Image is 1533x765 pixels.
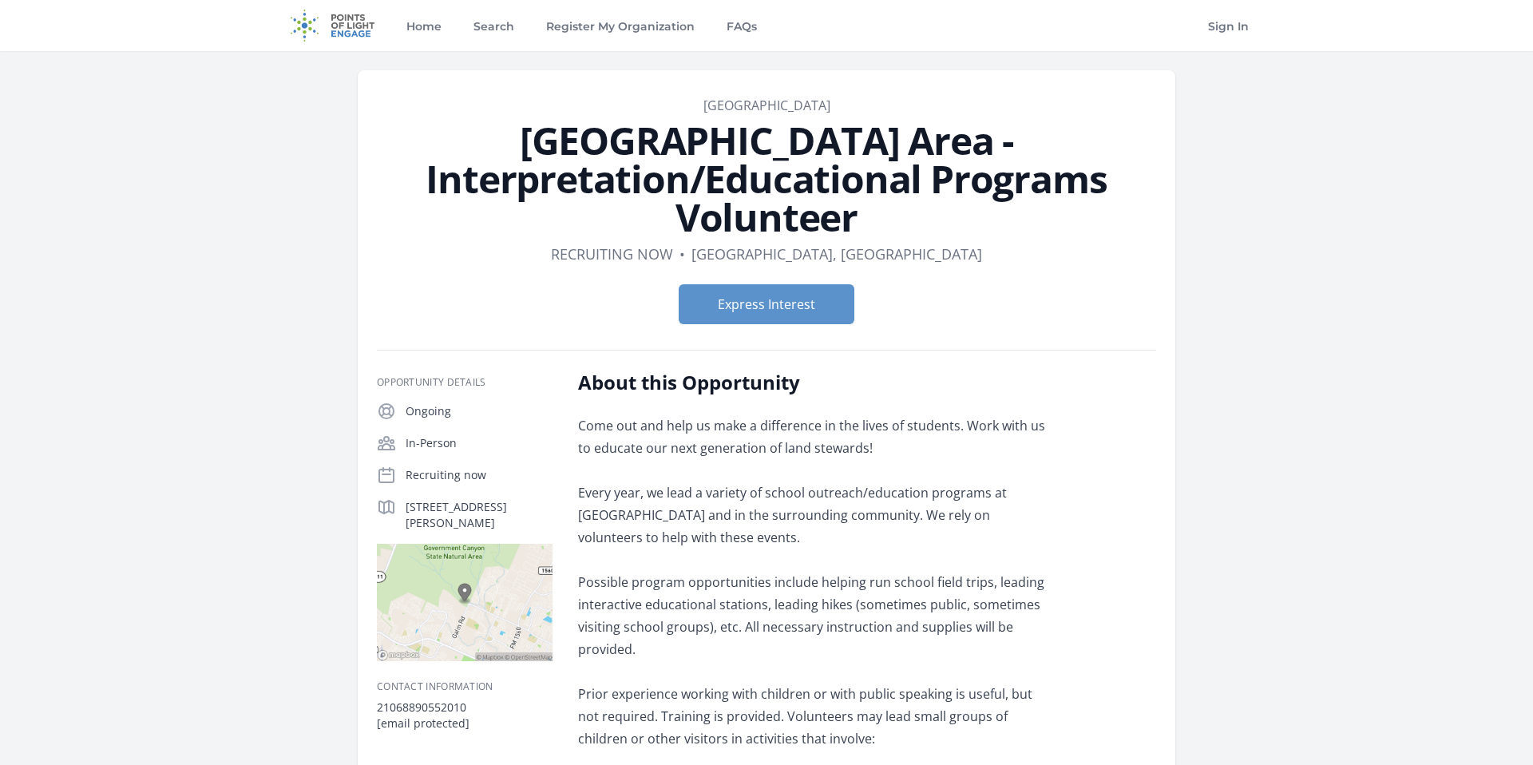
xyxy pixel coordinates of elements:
[551,243,673,265] dd: Recruiting now
[406,467,553,483] p: Recruiting now
[377,715,469,731] a: [email protected]
[679,284,854,324] button: Express Interest
[377,680,553,693] h3: Contact Information
[377,121,1156,236] h1: [GEOGRAPHIC_DATA] Area - Interpretation/Educational Programs Volunteer
[406,499,553,531] p: [STREET_ADDRESS][PERSON_NAME]
[406,435,553,451] p: In-Person
[377,376,553,389] h3: Opportunity Details
[578,370,1045,395] h2: About this Opportunity
[578,414,1045,750] p: Come out and help us make a difference in the lives of students. Work with us to educate our next...
[703,97,830,114] a: [GEOGRAPHIC_DATA]
[691,243,982,265] dd: [GEOGRAPHIC_DATA], [GEOGRAPHIC_DATA]
[377,544,553,661] img: Map
[406,403,553,419] p: Ongoing
[377,700,553,715] dt: 21068890552010
[679,243,685,265] div: •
